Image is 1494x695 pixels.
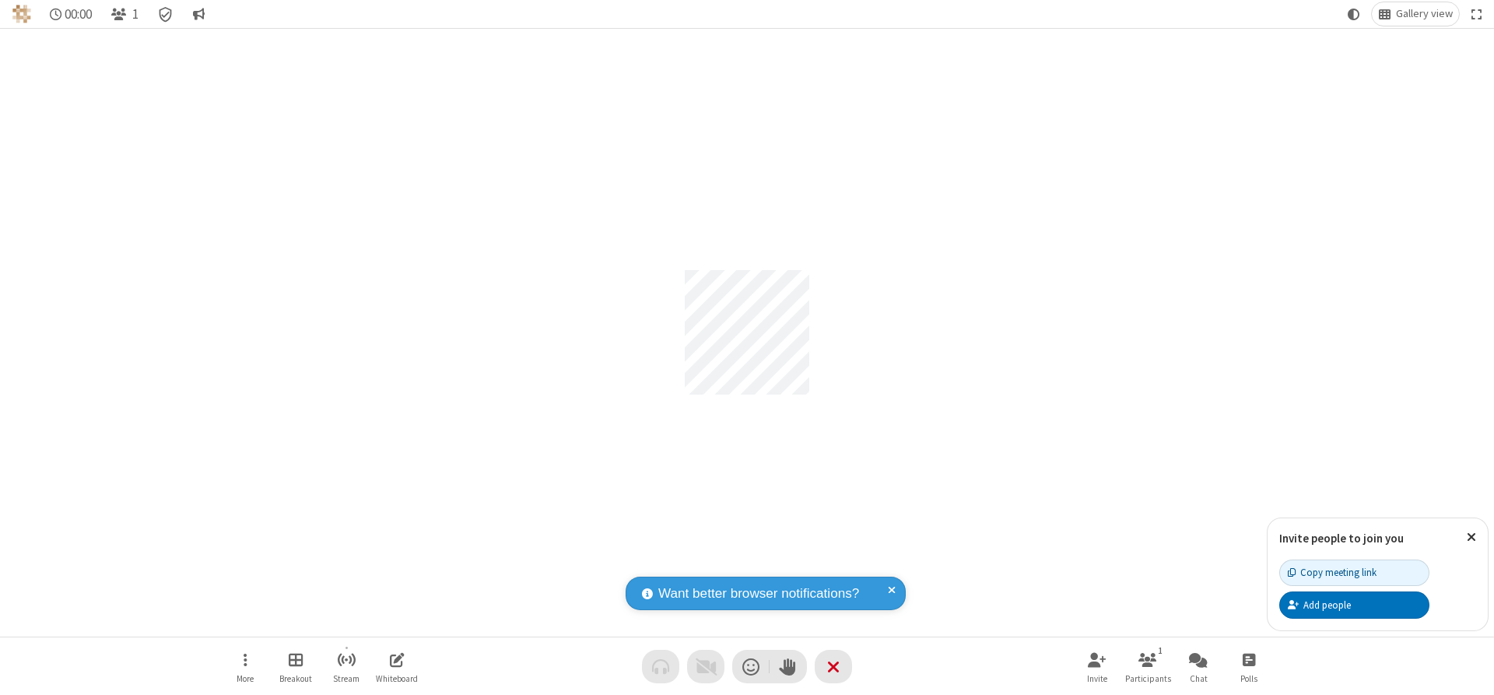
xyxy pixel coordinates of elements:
button: Open menu [222,644,268,689]
label: Invite people to join you [1279,531,1404,546]
span: Breakout [279,674,312,683]
div: Timer [44,2,99,26]
button: Open participant list [104,2,145,26]
button: Invite participants (Alt+I) [1074,644,1120,689]
button: Open poll [1226,644,1272,689]
button: End or leave meeting [815,650,852,683]
button: Change layout [1372,2,1459,26]
button: Conversation [186,2,211,26]
button: Manage Breakout Rooms [272,644,319,689]
span: More [237,674,254,683]
button: Open shared whiteboard [373,644,420,689]
button: Copy meeting link [1279,560,1429,586]
div: Meeting details Encryption enabled [151,2,181,26]
span: Polls [1240,674,1257,683]
button: Open participant list [1124,644,1171,689]
button: Open chat [1175,644,1222,689]
div: Copy meeting link [1288,565,1377,580]
span: Gallery view [1396,8,1453,20]
button: Close popover [1455,518,1488,556]
button: Using system theme [1341,2,1366,26]
button: Start streaming [323,644,370,689]
span: Stream [333,674,359,683]
button: Audio problem - check your Internet connection or call by phone [642,650,679,683]
span: 00:00 [65,7,92,22]
button: Video [687,650,724,683]
button: Raise hand [770,650,807,683]
span: 1 [132,7,139,22]
span: Whiteboard [376,674,418,683]
span: Chat [1190,674,1208,683]
div: 1 [1154,644,1167,658]
span: Participants [1125,674,1171,683]
img: QA Selenium DO NOT DELETE OR CHANGE [12,5,31,23]
span: Invite [1087,674,1107,683]
button: Add people [1279,591,1429,618]
span: Want better browser notifications? [658,584,859,604]
button: Send a reaction [732,650,770,683]
button: Fullscreen [1465,2,1489,26]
